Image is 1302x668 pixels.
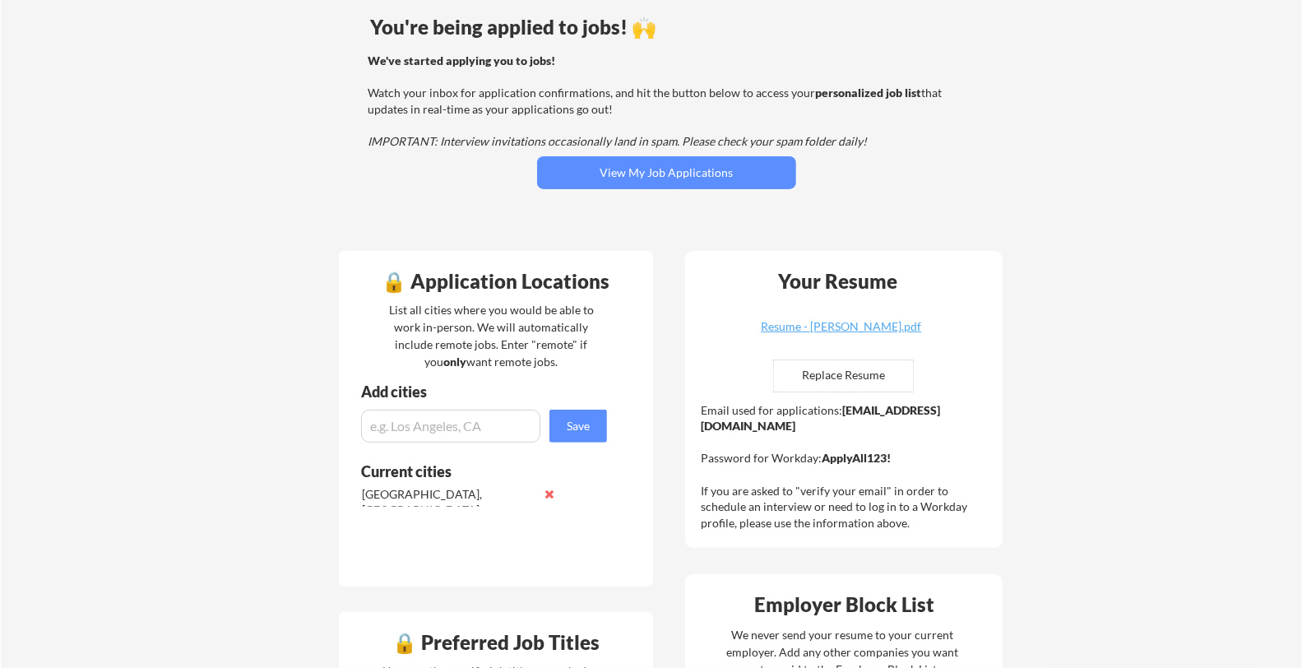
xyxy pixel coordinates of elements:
[362,486,535,518] div: [GEOGRAPHIC_DATA], [GEOGRAPHIC_DATA]
[815,86,921,100] strong: personalized job list
[757,271,920,291] div: Your Resume
[361,464,589,479] div: Current cities
[368,53,555,67] strong: We've started applying you to jobs!
[701,402,991,531] div: Email used for applications: Password for Workday: If you are asked to "verify your email" in ord...
[361,410,540,443] input: e.g. Los Angeles, CA
[549,410,607,443] button: Save
[368,53,961,150] div: Watch your inbox for application confirmations, and hit the button below to access your that upda...
[692,595,998,615] div: Employer Block List
[744,321,939,346] a: Resume - [PERSON_NAME].pdf
[443,355,466,369] strong: only
[368,134,867,148] em: IMPORTANT: Interview invitations occasionally land in spam. Please check your spam folder daily!
[370,17,963,37] div: You're being applied to jobs! 🙌
[361,384,611,399] div: Add cities
[822,451,891,465] strong: ApplyAll123!
[343,633,649,652] div: 🔒 Preferred Job Titles
[343,271,649,291] div: 🔒 Application Locations
[378,301,605,370] div: List all cities where you would be able to work in-person. We will automatically include remote j...
[744,321,939,332] div: Resume - [PERSON_NAME].pdf
[537,156,796,189] button: View My Job Applications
